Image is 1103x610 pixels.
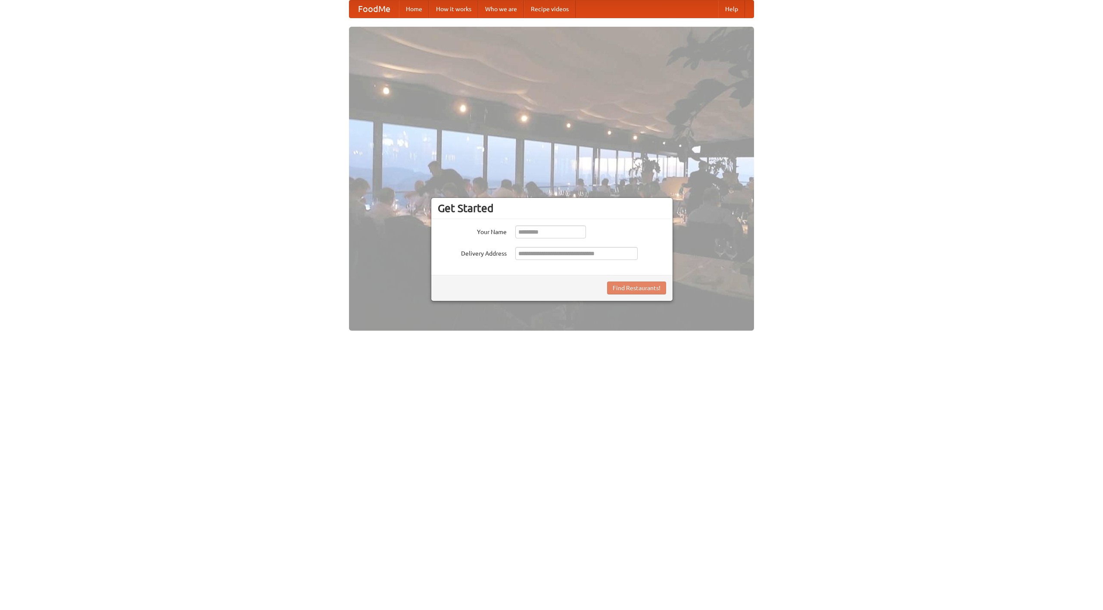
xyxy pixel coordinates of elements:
a: Recipe videos [524,0,576,18]
button: Find Restaurants! [607,282,666,294]
h3: Get Started [438,202,666,215]
label: Delivery Address [438,247,507,258]
label: Your Name [438,225,507,236]
a: Help [718,0,745,18]
a: Who we are [478,0,524,18]
a: How it works [429,0,478,18]
a: Home [399,0,429,18]
a: FoodMe [349,0,399,18]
